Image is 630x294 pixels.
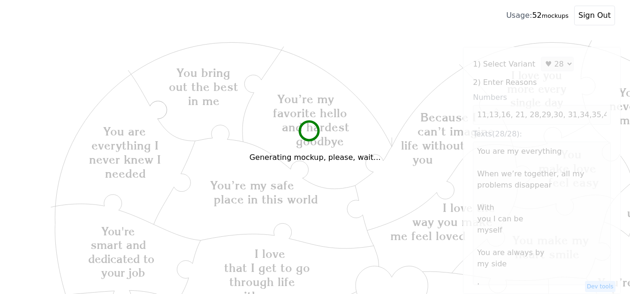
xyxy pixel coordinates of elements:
small: mockups [542,12,569,19]
button: Dev tools [585,281,615,292]
button: Sign Out [574,6,615,25]
div: 52 [506,10,569,21]
h6: Generating mockup, please, wait... [250,152,381,163]
span: Usage: [506,11,532,20]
